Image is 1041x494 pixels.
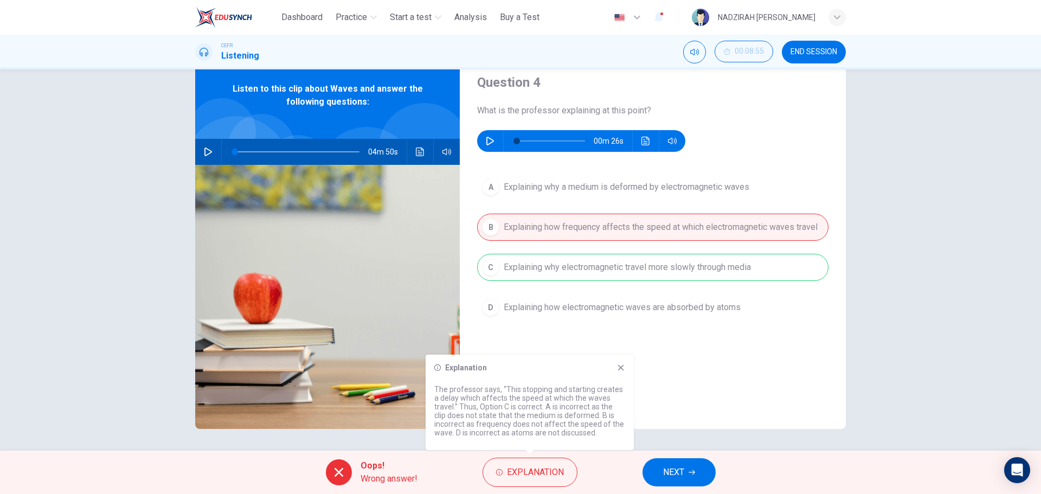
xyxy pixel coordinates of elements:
[692,9,709,26] img: Profile picture
[230,82,425,108] span: Listen to this clip about Waves and answer the following questions:
[445,363,487,372] h6: Explanation
[683,41,706,63] div: Mute
[454,11,487,24] span: Analysis
[637,130,654,152] button: Click to see the audio transcription
[1004,457,1030,483] div: Open Intercom Messenger
[336,11,367,24] span: Practice
[477,74,828,91] h4: Question 4
[715,41,773,63] div: Hide
[221,49,259,62] h1: Listening
[195,165,460,429] img: Listen to this clip about Waves and answer the following questions:
[507,465,564,480] span: Explanation
[791,48,837,56] span: END SESSION
[735,47,764,56] span: 00:08:55
[390,11,432,24] span: Start a test
[594,130,632,152] span: 00m 26s
[221,42,233,49] span: CEFR
[412,139,429,165] button: Click to see the audio transcription
[663,465,684,480] span: NEXT
[477,104,828,117] span: What is the professor explaining at this point?
[613,14,626,22] img: en
[500,11,539,24] span: Buy a Test
[434,385,625,437] p: The professor says, “This stopping and starting creates a delay which affects the speed at which ...
[368,139,407,165] span: 04m 50s
[361,472,417,485] span: Wrong answer!
[718,11,815,24] div: NADZIRAH [PERSON_NAME]
[195,7,252,28] img: ELTC logo
[281,11,323,24] span: Dashboard
[361,459,417,472] span: Oops!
